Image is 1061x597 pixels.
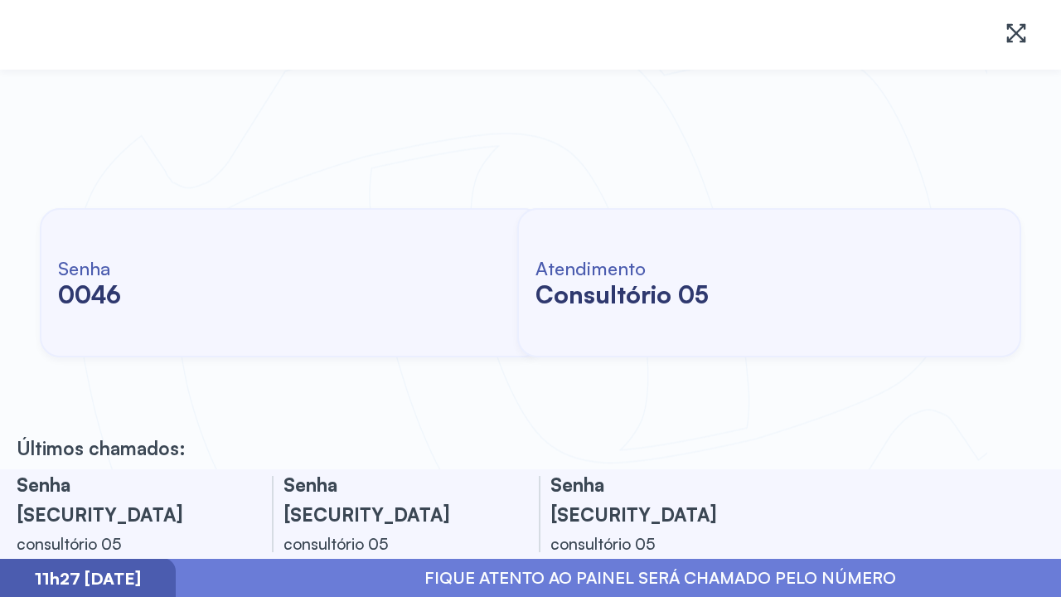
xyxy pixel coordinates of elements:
[17,436,186,459] p: Últimos chamados:
[27,13,212,56] img: Logotipo do estabelecimento
[17,469,232,529] h3: Senha [SECURITY_DATA]
[58,279,121,309] h2: 0046
[58,256,121,279] h6: Senha
[283,469,499,529] h3: Senha [SECURITY_DATA]
[550,529,766,559] div: consultório 05
[283,529,499,559] div: consultório 05
[535,256,709,279] h6: Atendimento
[17,529,232,559] div: consultório 05
[535,279,709,309] h2: consultório 05
[550,469,766,529] h3: Senha [SECURITY_DATA]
